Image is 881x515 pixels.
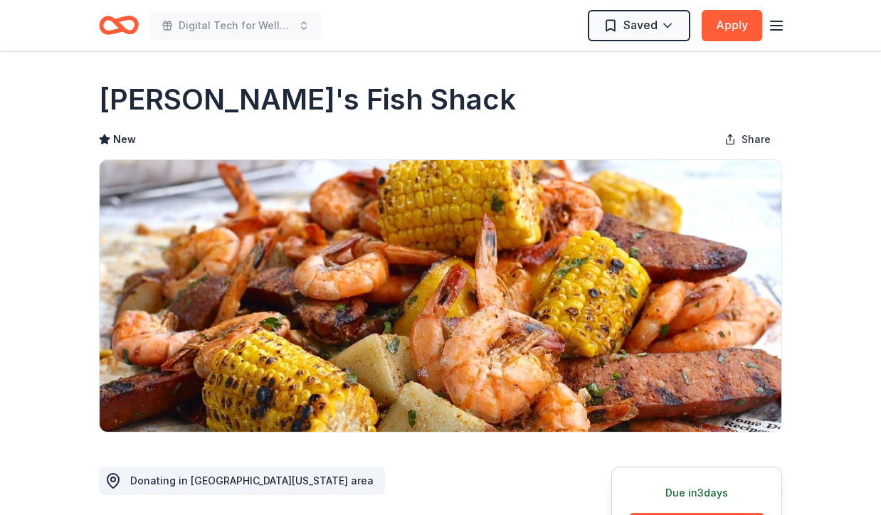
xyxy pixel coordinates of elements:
[150,11,321,40] button: Digital Tech for Wellness and Silent Auction Arts Fundraiser
[629,484,764,501] div: Due in 3 days
[130,474,374,487] span: Donating in [GEOGRAPHIC_DATA][US_STATE] area
[702,10,762,41] button: Apply
[113,131,136,148] span: New
[742,131,771,148] span: Share
[99,9,139,42] a: Home
[623,16,658,34] span: Saved
[588,10,690,41] button: Saved
[179,17,292,34] span: Digital Tech for Wellness and Silent Auction Arts Fundraiser
[100,160,781,432] img: Image for Ford's Fish Shack
[713,125,782,154] button: Share
[99,80,516,120] h1: [PERSON_NAME]'s Fish Shack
